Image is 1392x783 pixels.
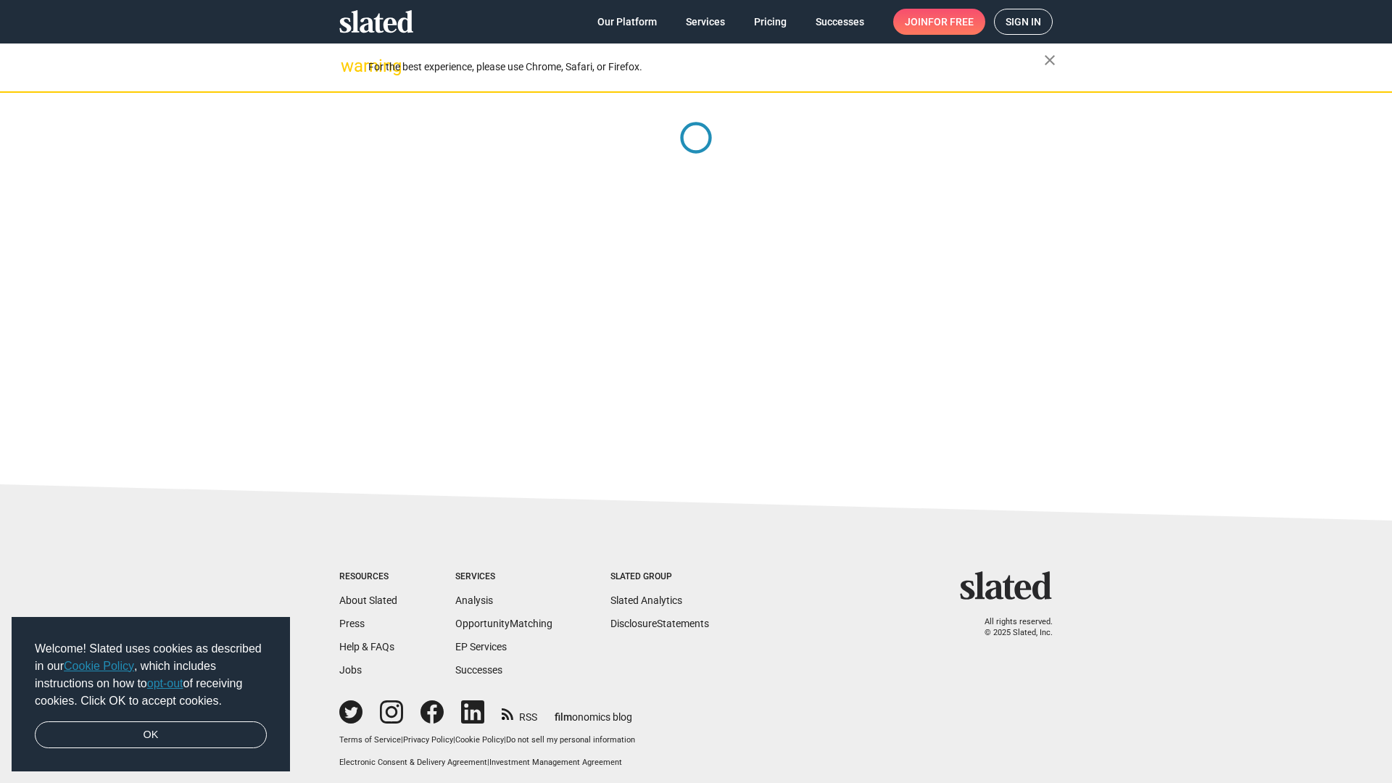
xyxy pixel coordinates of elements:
[455,664,502,676] a: Successes
[147,677,183,689] a: opt-out
[555,699,632,724] a: filmonomics blog
[339,571,397,583] div: Resources
[403,735,453,745] a: Privacy Policy
[339,664,362,676] a: Jobs
[674,9,737,35] a: Services
[610,571,709,583] div: Slated Group
[1041,51,1058,69] mat-icon: close
[905,9,974,35] span: Join
[339,641,394,652] a: Help & FAQs
[339,618,365,629] a: Press
[816,9,864,35] span: Successes
[455,735,504,745] a: Cookie Policy
[401,735,403,745] span: |
[586,9,668,35] a: Our Platform
[506,735,635,746] button: Do not sell my personal information
[504,735,506,745] span: |
[597,9,657,35] span: Our Platform
[12,617,290,772] div: cookieconsent
[742,9,798,35] a: Pricing
[455,571,552,583] div: Services
[487,758,489,767] span: |
[610,618,709,629] a: DisclosureStatements
[368,57,1044,77] div: For the best experience, please use Chrome, Safari, or Firefox.
[804,9,876,35] a: Successes
[455,618,552,629] a: OpportunityMatching
[64,660,134,672] a: Cookie Policy
[453,735,455,745] span: |
[754,9,787,35] span: Pricing
[1006,9,1041,34] span: Sign in
[555,711,572,723] span: film
[339,735,401,745] a: Terms of Service
[35,640,267,710] span: Welcome! Slated uses cookies as described in our , which includes instructions on how to of recei...
[341,57,358,75] mat-icon: warning
[994,9,1053,35] a: Sign in
[339,594,397,606] a: About Slated
[35,721,267,749] a: dismiss cookie message
[339,758,487,767] a: Electronic Consent & Delivery Agreement
[455,594,493,606] a: Analysis
[686,9,725,35] span: Services
[928,9,974,35] span: for free
[610,594,682,606] a: Slated Analytics
[893,9,985,35] a: Joinfor free
[502,702,537,724] a: RSS
[489,758,622,767] a: Investment Management Agreement
[455,641,507,652] a: EP Services
[969,617,1053,638] p: All rights reserved. © 2025 Slated, Inc.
